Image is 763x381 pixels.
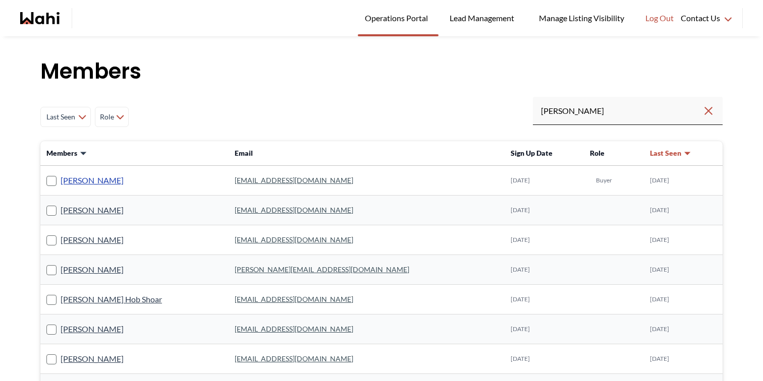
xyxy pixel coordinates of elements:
[450,12,518,25] span: Lead Management
[505,344,584,374] td: [DATE]
[505,196,584,225] td: [DATE]
[596,176,612,184] span: Buyer
[235,149,253,157] span: Email
[644,196,723,225] td: [DATE]
[235,325,353,333] a: [EMAIL_ADDRESS][DOMAIN_NAME]
[505,314,584,344] td: [DATE]
[99,108,114,126] span: Role
[644,255,723,285] td: [DATE]
[235,265,409,274] a: [PERSON_NAME][EMAIL_ADDRESS][DOMAIN_NAME]
[541,102,702,120] input: Search input
[505,225,584,255] td: [DATE]
[650,148,681,158] span: Last Seen
[644,314,723,344] td: [DATE]
[650,148,691,158] button: Last Seen
[61,174,124,187] a: [PERSON_NAME]
[590,149,605,157] span: Role
[644,285,723,314] td: [DATE]
[61,352,124,365] a: [PERSON_NAME]
[61,323,124,336] a: [PERSON_NAME]
[235,235,353,244] a: [EMAIL_ADDRESS][DOMAIN_NAME]
[20,12,60,24] a: Wahi homepage
[505,255,584,285] td: [DATE]
[645,12,674,25] span: Log Out
[61,293,162,306] a: [PERSON_NAME] Hob Shoar
[235,206,353,214] a: [EMAIL_ADDRESS][DOMAIN_NAME]
[505,285,584,314] td: [DATE]
[61,233,124,246] a: [PERSON_NAME]
[235,295,353,303] a: [EMAIL_ADDRESS][DOMAIN_NAME]
[505,166,584,196] td: [DATE]
[644,225,723,255] td: [DATE]
[511,149,553,157] span: Sign Up Date
[235,176,353,184] a: [EMAIL_ADDRESS][DOMAIN_NAME]
[365,12,431,25] span: Operations Portal
[61,204,124,217] a: [PERSON_NAME]
[46,148,77,158] span: Members
[61,263,124,276] a: [PERSON_NAME]
[536,12,627,25] span: Manage Listing Visibility
[40,56,723,87] h1: Members
[46,148,87,158] button: Members
[45,108,76,126] span: Last Seen
[702,102,715,120] button: Clear search
[644,166,723,196] td: [DATE]
[644,344,723,374] td: [DATE]
[235,354,353,363] a: [EMAIL_ADDRESS][DOMAIN_NAME]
